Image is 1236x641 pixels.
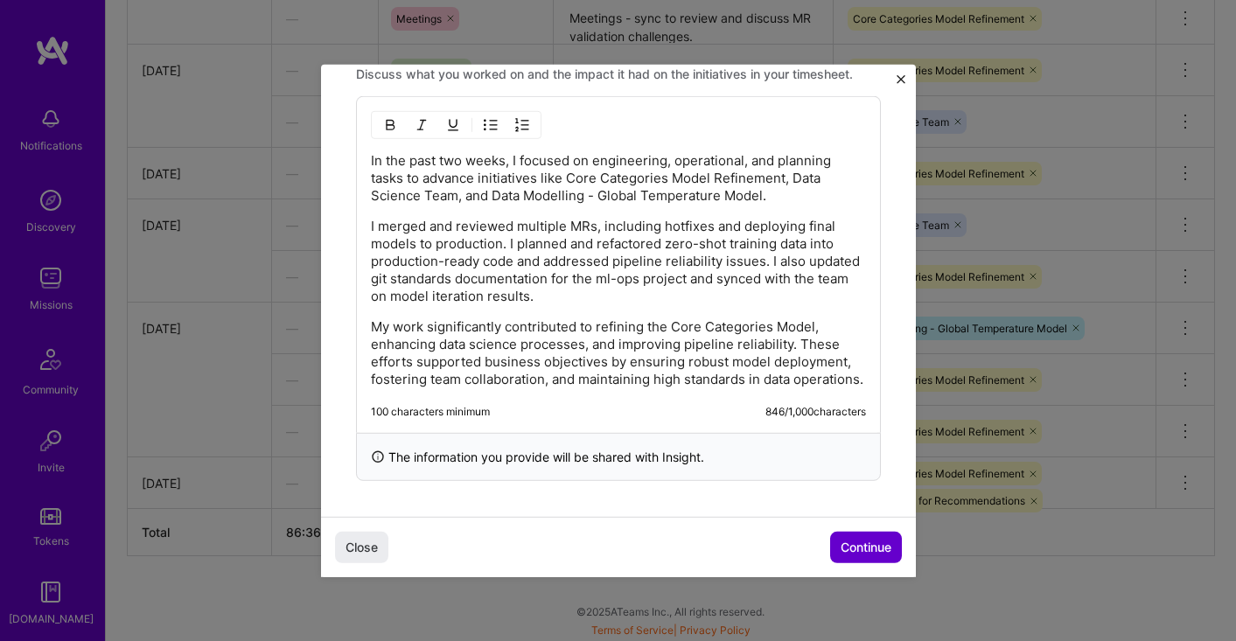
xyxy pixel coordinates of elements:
img: Italic [415,117,429,131]
p: In the past two weeks, I focused on engineering, operational, and planning tasks to advance initi... [371,151,866,204]
div: 100 characters minimum [371,404,490,418]
span: Continue [841,539,891,556]
button: Continue [830,532,902,563]
img: Bold [383,117,397,131]
button: Close [335,532,388,563]
label: Discuss what you worked on and the impact it had on the initiatives in your timesheet. [356,65,881,81]
button: Close [897,74,905,93]
p: My work significantly contributed to refining the Core Categories Model, enhancing data science p... [371,317,866,387]
span: Close [346,539,378,556]
div: 846 / 1,000 characters [765,404,866,418]
div: The information you provide will be shared with Insight . [356,432,881,480]
img: UL [484,117,498,131]
i: icon InfoBlack [371,447,385,465]
img: Underline [446,117,460,131]
p: I merged and reviewed multiple MRs, including hotfixes and deploying final models to production. ... [371,217,866,304]
img: Divider [471,114,472,135]
img: OL [515,117,529,131]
